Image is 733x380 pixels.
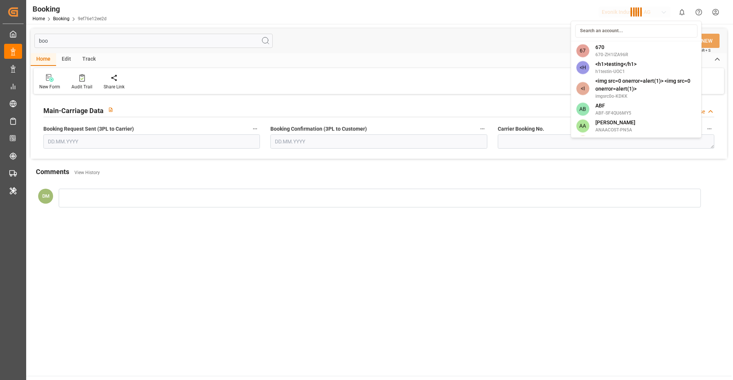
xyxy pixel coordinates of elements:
[104,103,118,117] button: View description
[36,167,69,177] h2: Comments
[43,106,104,116] h2: Main-Carriage Data
[104,83,125,90] div: Share Link
[270,125,367,133] span: Booking Confirmation (3PL to Customer)
[39,83,60,90] div: New Form
[674,4,690,21] button: show 0 new notifications
[33,16,45,21] a: Home
[498,125,544,133] span: Carrier Booking No.
[33,3,107,15] div: Booking
[53,16,70,21] a: Booking
[575,24,697,37] input: Search an account...
[71,83,92,90] div: Audit Trail
[56,53,77,66] div: Edit
[34,34,273,48] input: Search Fields
[77,53,101,66] div: Track
[42,193,49,199] span: DM
[31,53,56,66] div: Home
[74,170,100,175] a: View History
[43,125,134,133] span: Booking Request Sent (3PL to Carrier)
[270,134,487,149] input: DD.MM.YYYY
[690,4,707,21] button: Help Center
[43,134,260,149] input: DD.MM.YYYY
